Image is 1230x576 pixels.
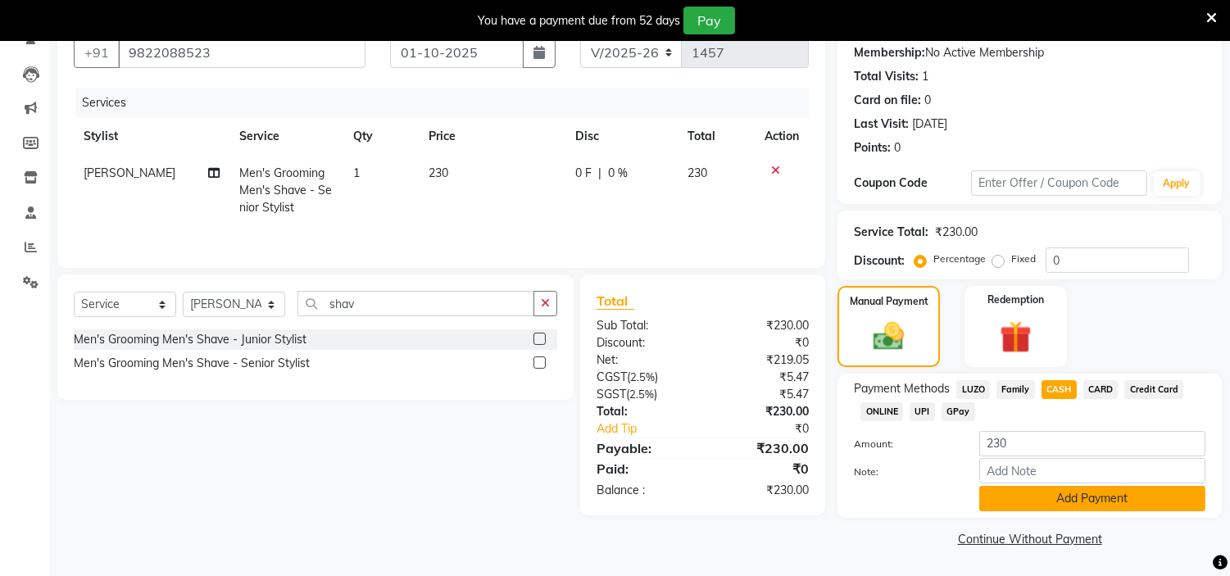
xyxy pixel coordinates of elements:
[74,37,120,68] button: +91
[703,369,822,386] div: ₹5.47
[297,291,534,316] input: Search or Scan
[584,403,703,420] div: Total:
[118,37,365,68] input: Search by Name/Mobile/Email/Code
[1042,380,1077,399] span: CASH
[912,116,947,133] div: [DATE]
[584,369,703,386] div: ( )
[597,370,627,384] span: CGST
[478,12,680,29] div: You have a payment due from 52 days
[703,334,822,351] div: ₹0
[723,420,822,438] div: ₹0
[703,386,822,403] div: ₹5.47
[584,459,703,478] div: Paid:
[703,438,822,458] div: ₹230.00
[854,139,891,156] div: Points:
[703,459,822,478] div: ₹0
[240,166,333,215] span: Men's Grooming Men's Shave - Senior Stylist
[987,293,1044,307] label: Redemption
[933,252,986,266] label: Percentage
[842,437,967,451] label: Amount:
[353,166,360,180] span: 1
[956,380,990,399] span: LUZO
[74,355,310,372] div: Men's Grooming Men's Shave - Senior Stylist
[854,380,950,397] span: Payment Methods
[910,402,935,421] span: UPI
[575,165,592,182] span: 0 F
[608,165,628,182] span: 0 %
[598,165,601,182] span: |
[703,403,822,420] div: ₹230.00
[854,224,928,241] div: Service Total:
[703,351,822,369] div: ₹219.05
[1083,380,1119,399] span: CARD
[703,482,822,499] div: ₹230.00
[894,139,901,156] div: 0
[630,370,655,383] span: 2.5%
[1124,380,1183,399] span: Credit Card
[75,88,821,118] div: Services
[850,294,928,309] label: Manual Payment
[230,118,344,155] th: Service
[584,334,703,351] div: Discount:
[429,166,448,180] span: 230
[979,486,1205,511] button: Add Payment
[922,68,928,85] div: 1
[565,118,678,155] th: Disc
[597,293,634,310] span: Total
[584,438,703,458] div: Payable:
[84,166,175,180] span: [PERSON_NAME]
[860,402,903,421] span: ONLINE
[679,118,756,155] th: Total
[924,92,931,109] div: 0
[854,252,905,270] div: Discount:
[419,118,565,155] th: Price
[996,380,1035,399] span: Family
[854,44,1205,61] div: No Active Membership
[990,317,1042,357] img: _gift.svg
[584,351,703,369] div: Net:
[584,482,703,499] div: Balance :
[979,431,1205,456] input: Amount
[854,175,971,192] div: Coupon Code
[584,420,723,438] a: Add Tip
[74,118,230,155] th: Stylist
[942,402,975,421] span: GPay
[854,44,925,61] div: Membership:
[755,118,809,155] th: Action
[935,224,978,241] div: ₹230.00
[584,386,703,403] div: ( )
[854,68,919,85] div: Total Visits:
[854,92,921,109] div: Card on file:
[864,319,913,354] img: _cash.svg
[841,531,1219,548] a: Continue Without Payment
[343,118,419,155] th: Qty
[854,116,909,133] div: Last Visit:
[1154,171,1200,196] button: Apply
[979,458,1205,483] input: Add Note
[703,317,822,334] div: ₹230.00
[584,317,703,334] div: Sub Total:
[74,331,306,348] div: Men's Grooming Men's Shave - Junior Stylist
[971,170,1146,196] input: Enter Offer / Coupon Code
[1011,252,1036,266] label: Fixed
[683,7,735,34] button: Pay
[842,465,967,479] label: Note:
[597,387,626,401] span: SGST
[629,388,654,401] span: 2.5%
[688,166,708,180] span: 230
